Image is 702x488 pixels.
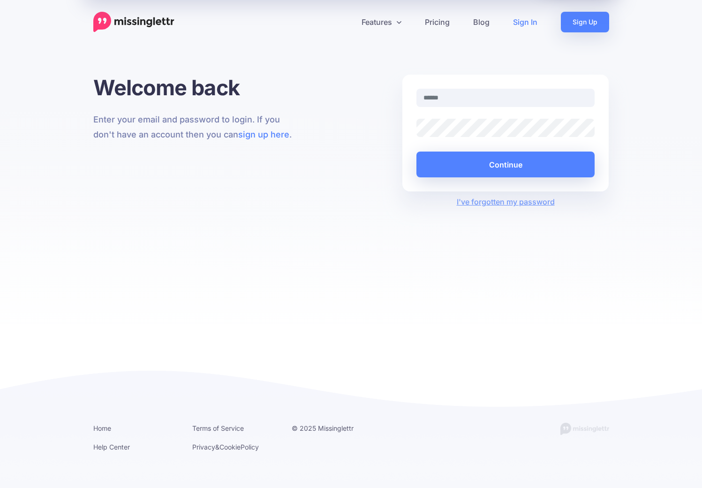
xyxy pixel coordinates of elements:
button: Continue [416,152,595,177]
a: I've forgotten my password [457,197,555,206]
a: Privacy [192,443,215,451]
a: Sign In [501,12,549,32]
a: Blog [461,12,501,32]
a: Pricing [413,12,461,32]
a: Terms of Service [192,424,244,432]
a: Features [350,12,413,32]
li: © 2025 Missinglettr [292,422,377,434]
a: Home [93,424,111,432]
li: & Policy [192,441,278,453]
p: Enter your email and password to login. If you don't have an account then you can . [93,112,300,142]
a: Sign Up [561,12,609,32]
a: Cookie [219,443,241,451]
a: sign up here [238,130,289,139]
h1: Welcome back [93,75,300,100]
a: Help Center [93,443,130,451]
